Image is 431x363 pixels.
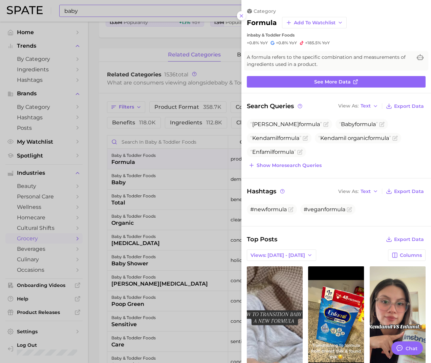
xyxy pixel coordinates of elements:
[384,235,426,244] button: Export Data
[294,20,336,26] span: Add to Watchlist
[282,17,347,28] button: Add to Watchlist
[247,249,316,261] button: Views: [DATE] - [DATE]
[247,76,426,88] a: See more data
[251,32,295,38] span: baby & toddler foods
[247,187,286,196] span: Hashtags
[338,104,359,108] span: View As
[303,136,308,141] button: Flag as miscategorized or irrelevant
[347,207,352,212] button: Flag as miscategorized or irrelevant
[247,19,277,27] h2: formula
[388,249,426,261] button: Columns
[247,101,303,111] span: Search Queries
[247,54,412,68] span: A formula refers to the specific combination and measurements of ingredients used in a product.
[250,135,301,141] span: Kendamil
[337,187,380,196] button: View AsText
[394,189,424,194] span: Export Data
[247,32,426,38] div: in
[299,121,320,127] span: formula
[247,235,277,244] span: Top Posts
[368,135,389,141] span: formula
[289,40,297,46] span: YoY
[250,121,322,127] span: [PERSON_NAME]
[339,121,378,127] span: Baby
[276,40,288,45] span: +0.8%
[297,149,303,155] button: Flag as miscategorized or irrelevant
[251,252,305,258] span: Views: [DATE] - [DATE]
[250,149,296,155] span: Enfamil
[322,40,330,46] span: YoY
[384,101,426,111] button: Export Data
[250,206,287,213] span: #newformula
[355,121,376,127] span: formula
[361,190,371,193] span: Text
[394,103,424,109] span: Export Data
[392,136,398,141] button: Flag as miscategorized or irrelevant
[273,149,294,155] span: formula
[338,190,359,193] span: View As
[337,102,380,111] button: View AsText
[247,161,323,170] button: Show moresearch queries
[384,187,426,196] button: Export Data
[305,40,321,45] span: +185.5%
[288,207,294,212] button: Flag as miscategorized or irrelevant
[247,40,259,45] span: +0.8%
[400,252,422,258] span: Columns
[323,122,329,127] button: Flag as miscategorized or irrelevant
[254,8,276,14] span: category
[257,163,322,168] span: Show more search queries
[314,79,351,85] span: See more data
[278,135,299,141] span: formula
[379,122,385,127] button: Flag as miscategorized or irrelevant
[361,104,371,108] span: Text
[318,135,391,141] span: Kendamil organic
[394,237,424,242] span: Export Data
[260,40,268,46] span: YoY
[304,206,345,213] span: #veganformula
